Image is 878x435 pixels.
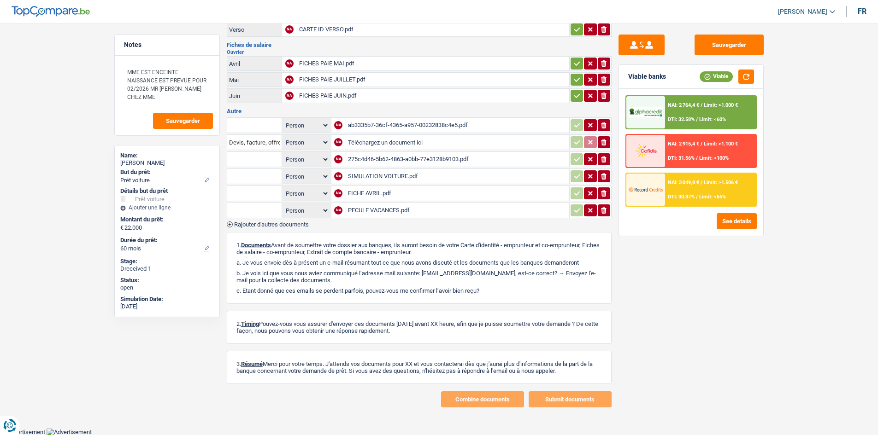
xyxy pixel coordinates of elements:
div: fr [858,7,866,16]
span: NAI: 2 764,4 € [668,102,699,108]
div: Juin [229,93,280,99]
div: SIMULATION VOITURE.pdf [348,169,567,183]
div: 275c4d46-5b62-4863-a0bb-77e3128b9103.pdf [348,152,567,166]
div: NA [285,59,294,68]
span: / [701,102,702,108]
span: DTI: 31.56% [668,155,695,161]
label: But du prêt: [120,168,212,176]
button: Submit documents [529,391,612,407]
div: Dreceived 1 [120,265,214,273]
button: Sauvegarder [153,113,213,129]
div: [PERSON_NAME] [120,159,214,167]
div: Status: [120,277,214,284]
span: NAI: 3 049,8 € [668,180,699,186]
p: 3. Merci pour votre temps. J'attends vos documents pour XX et vous contacterai dès que j'aurai p... [236,360,602,374]
div: NA [334,206,342,215]
div: FICHE AVRIL.pdf [348,186,567,200]
span: Limit: >1.000 € [704,102,738,108]
label: Durée du prêt: [120,237,212,244]
span: DTI: 30.37% [668,194,695,200]
h3: Autre [227,108,612,114]
div: PECULE VACANCES.pdf [348,203,567,217]
span: / [701,180,702,186]
div: NA [285,75,294,84]
div: Avril [229,60,280,67]
div: [DATE] [120,303,214,310]
p: a. Je vous envoie dès à présent un e-mail résumant tout ce que nous avons discuté et les doc... [236,259,602,266]
span: DTI: 32.58% [668,116,695,122]
h3: Fiches de salaire [227,42,612,48]
div: NA [334,138,342,146]
img: Record Credits [629,181,663,198]
img: Cofidis [629,142,663,159]
div: Détails but du prêt [120,187,214,195]
span: Documents [241,242,271,249]
div: FICHES PAIE MAI.pdf [299,57,567,70]
span: / [696,194,698,200]
span: Limit: <60% [699,116,726,122]
button: Sauvegarder [695,35,764,55]
div: NA [285,92,294,100]
div: NA [334,172,342,180]
button: See details [717,213,757,229]
div: FICHES PAIE JUIN.pdf [299,89,567,103]
span: / [701,141,702,147]
span: Limit: >1.506 € [704,180,738,186]
span: Timing [241,320,259,327]
span: [PERSON_NAME] [778,8,827,16]
p: b. Je vois ici que vous nous aviez communiqué l’adresse mail suivante: [EMAIL_ADDRESS][DOMAIN_NA... [236,270,602,284]
span: / [696,155,698,161]
div: Ajouter une ligne [120,204,214,211]
label: Montant du prêt: [120,216,212,223]
div: Name: [120,152,214,159]
div: NA [285,25,294,34]
img: AlphaCredit [629,107,663,118]
div: Stage: [120,258,214,265]
div: CARTE ID VERSO.pdf [299,23,567,36]
div: Simulation Date: [120,296,214,303]
div: NA [334,121,342,129]
span: Limit: >1.100 € [704,141,738,147]
span: NAI: 2 915,4 € [668,141,699,147]
a: [PERSON_NAME] [771,4,835,19]
div: Viable [700,71,733,81]
span: Limit: <65% [699,194,726,200]
button: Combine documents [441,391,524,407]
div: FICHES PAIE JUILLET.pdf [299,73,567,87]
div: Verso [229,26,280,33]
p: 2. Pouvez-vous vous assurer d'envoyer ces documents [DATE] avant XX heure, afin que je puisse sou... [236,320,602,334]
img: TopCompare Logo [12,6,90,17]
div: open [120,284,214,291]
p: c. Etant donné que ces emails se perdent parfois, pouvez-vous me confirmer l’avoir bien reçu? [236,287,602,294]
h2: Ouvrier [227,50,612,55]
div: Mai [229,76,280,83]
div: Viable banks [628,73,666,81]
div: NA [334,155,342,163]
button: Rajouter d'autres documents [227,221,309,227]
h5: Notes [124,41,210,49]
p: 1. Avant de soumettre votre dossier aux banques, ils auront besoin de votre Carte d'identité - em... [236,242,602,255]
div: NA [334,189,342,197]
span: Limit: <100% [699,155,729,161]
span: € [120,224,124,232]
span: Rajouter d'autres documents [234,221,309,227]
span: Résumé [241,360,263,367]
div: ab3335b7-36cf-4365-a957-00232838c4e5.pdf [348,118,567,132]
span: / [696,116,698,122]
span: Sauvegarder [166,118,200,124]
